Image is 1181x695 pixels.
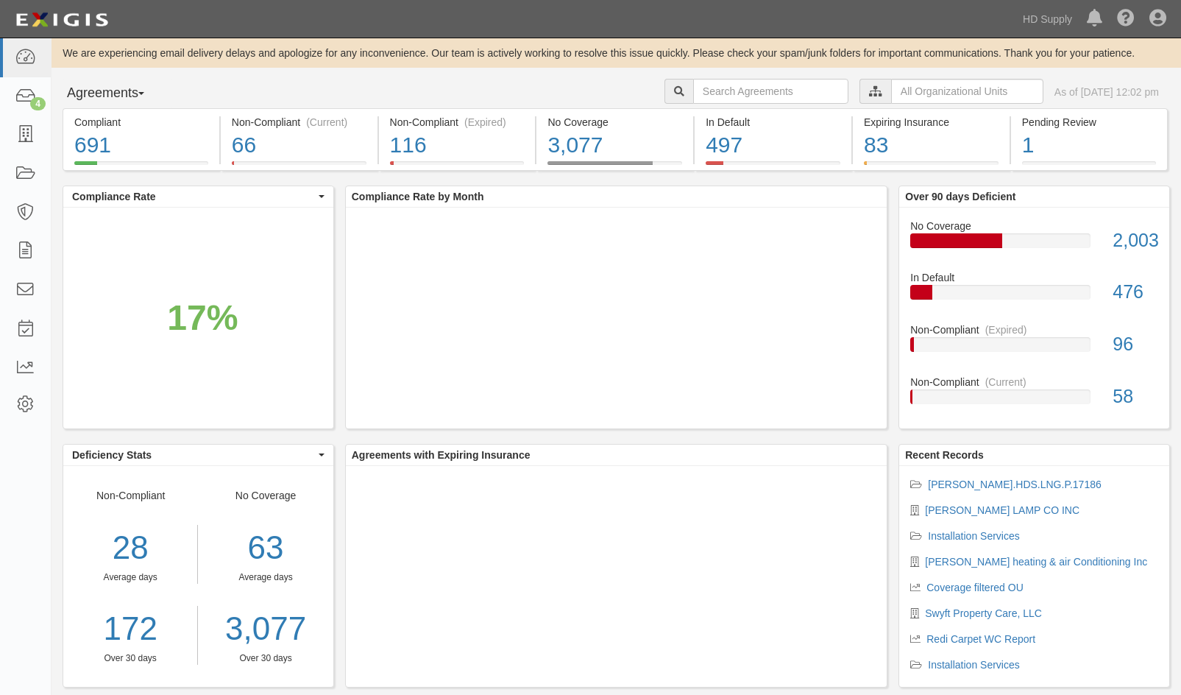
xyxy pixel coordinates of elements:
[209,525,322,571] div: 63
[926,633,1035,645] a: Redi Carpet WC Report
[899,322,1169,337] div: Non-Compliant
[905,449,984,461] b: Recent Records
[1102,227,1169,254] div: 2,003
[864,115,999,130] div: Expiring Insurance
[63,161,219,173] a: Compliant691
[910,322,1158,375] a: Non-Compliant(Expired)96
[352,449,531,461] b: Agreements with Expiring Insurance
[63,606,197,652] a: 172
[198,488,333,665] div: No Coverage
[63,652,197,665] div: Over 30 days
[899,270,1169,285] div: In Default
[221,161,377,173] a: Non-Compliant(Current)66
[1054,85,1159,99] div: As of [DATE] 12:02 pm
[209,571,322,584] div: Average days
[306,115,347,130] div: (Current)
[1117,10,1135,28] i: Help Center - Complianz
[72,189,315,204] span: Compliance Rate
[928,659,1020,671] a: Installation Services
[899,375,1169,389] div: Non-Compliant
[1102,384,1169,410] div: 58
[536,161,693,173] a: No Coverage3,077
[985,375,1026,389] div: (Current)
[925,607,1042,619] a: Swyft Property Care, LLC
[899,219,1169,233] div: No Coverage
[928,479,1102,490] a: [PERSON_NAME].HDS.LNG.P.17186
[864,130,999,161] div: 83
[63,79,173,108] button: Agreements
[74,130,208,161] div: 691
[167,292,238,342] div: 17%
[379,161,536,173] a: Non-Compliant(Expired)116
[925,556,1147,568] a: [PERSON_NAME] heating & air Conditioning Inc
[910,375,1158,416] a: Non-Compliant(Current)58
[52,46,1181,60] div: We are experiencing email delivery delays and apologize for any inconvenience. Our team is active...
[891,79,1043,104] input: All Organizational Units
[985,322,1027,337] div: (Expired)
[925,504,1079,516] a: [PERSON_NAME] LAMP CO INC
[63,571,197,584] div: Average days
[1011,161,1168,173] a: Pending Review1
[72,448,315,462] span: Deficiency Stats
[209,652,322,665] div: Over 30 days
[352,191,484,202] b: Compliance Rate by Month
[209,606,322,652] a: 3,077
[926,582,1024,593] a: Coverage filtered OU
[928,530,1020,542] a: Installation Services
[464,115,506,130] div: (Expired)
[232,130,366,161] div: 66
[853,161,1010,173] a: Expiring Insurance83
[693,79,848,104] input: Search Agreements
[74,115,208,130] div: Compliant
[63,186,333,207] button: Compliance Rate
[695,161,851,173] a: In Default497
[232,115,366,130] div: Non-Compliant (Current)
[390,130,525,161] div: 116
[30,97,46,110] div: 4
[547,115,682,130] div: No Coverage
[706,115,840,130] div: In Default
[63,488,198,665] div: Non-Compliant
[910,219,1158,271] a: No Coverage2,003
[1022,115,1156,130] div: Pending Review
[905,191,1015,202] b: Over 90 days Deficient
[547,130,682,161] div: 3,077
[1102,331,1169,358] div: 96
[1102,279,1169,306] div: 476
[63,525,197,571] div: 28
[910,270,1158,322] a: In Default476
[1015,4,1079,34] a: HD Supply
[390,115,525,130] div: Non-Compliant (Expired)
[706,130,840,161] div: 497
[63,445,333,465] button: Deficiency Stats
[1022,130,1156,161] div: 1
[11,7,113,33] img: logo-5460c22ac91f19d4615b14bd174203de0afe785f0fc80cf4dbbc73dc1793850b.png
